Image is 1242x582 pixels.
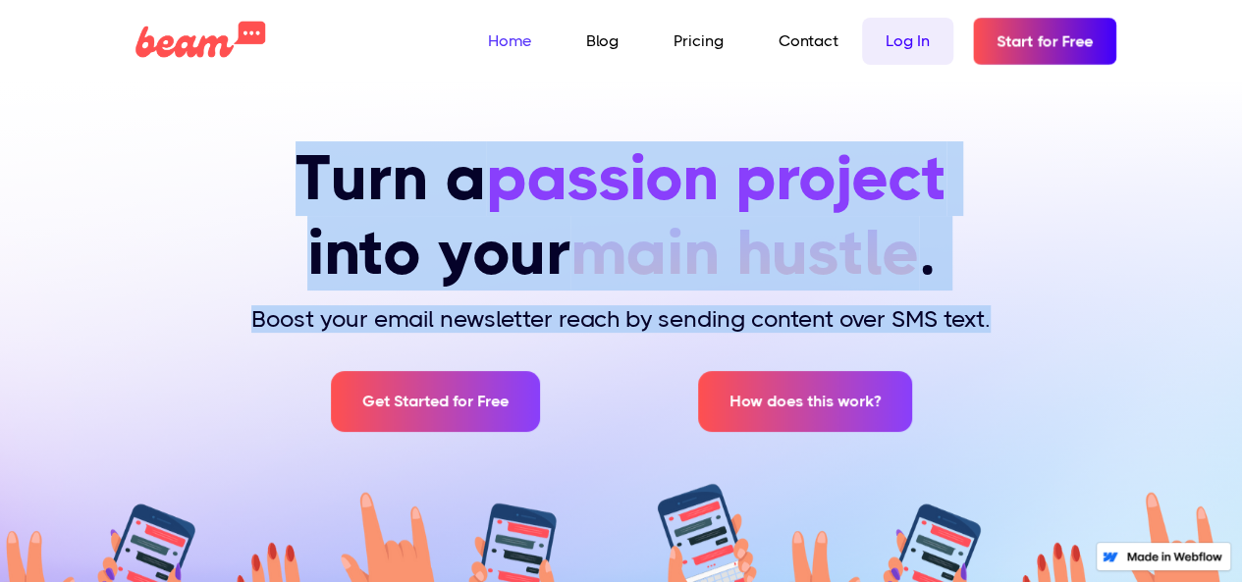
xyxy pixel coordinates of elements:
a: Pricing [650,18,747,65]
div: Get Started for Free [362,391,509,412]
h2: Boost your email newsletter reach by sending content over SMS text. [251,291,991,347]
a: Home [464,18,555,65]
a: Log In [862,18,953,65]
span: main hustle [570,216,919,290]
a: How does this work? [698,371,912,432]
a: Blog [563,18,642,65]
a: Contact [755,18,862,65]
h1: Turn a into your . [251,141,991,291]
div: How does this work? [729,391,881,412]
span: passion project [486,141,946,215]
img: Made in Webflow [1126,552,1222,561]
a: Start for Free [973,18,1116,65]
a: Get Started for Free [331,371,540,432]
